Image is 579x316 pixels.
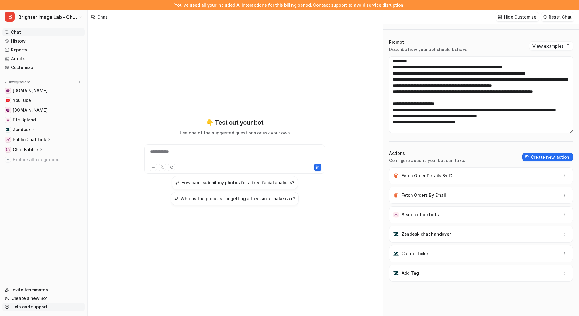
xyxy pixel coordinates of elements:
[175,180,180,185] img: How can I submit my photos for a free facial analysis?
[172,176,298,189] button: How can I submit my photos for a free facial analysis?How can I submit my photos for a free facia...
[522,153,573,161] button: Create new action
[2,54,85,63] a: Articles
[541,12,574,21] button: Reset Chat
[4,80,8,84] img: expand menu
[13,137,46,143] p: Public Chat Link
[2,28,85,36] a: Chat
[6,99,10,102] img: YouTube
[2,96,85,105] a: YouTubeYouTube
[206,118,263,127] p: 👇 Test out your bot
[402,173,453,179] p: Fetch Order Details By ID
[393,173,399,179] img: Fetch Order Details By ID icon
[2,37,85,45] a: History
[18,13,77,21] span: Brighter Image Lab - Chat
[2,63,85,72] a: Customize
[6,138,10,141] img: Public Chat Link
[6,148,10,151] img: Chat Bubble
[2,79,33,85] button: Integrations
[180,130,290,136] p: Use one of the suggested questions or ask your own
[13,127,31,133] p: Zendesk
[393,251,399,257] img: Create Ticket icon
[402,231,451,237] p: Zendesk chat handover
[171,192,299,205] button: What is the process for getting a free smile makeover?What is the process for getting a free smil...
[389,158,465,164] p: Configure actions your bot can take.
[13,155,82,165] span: Explore all integrations
[525,155,529,159] img: create-action-icon.svg
[402,192,446,198] p: Fetch Orders By Email
[13,147,38,153] p: Chat Bubble
[181,195,295,202] h3: What is the process for getting a free smile makeover?
[13,88,47,94] span: [DOMAIN_NAME]
[2,286,85,294] a: Invite teammates
[2,46,85,54] a: Reports
[2,106,85,114] a: shop.brighterimagelab.com[DOMAIN_NAME]
[402,251,430,257] p: Create Ticket
[97,14,107,20] div: Chat
[13,107,47,113] span: [DOMAIN_NAME]
[77,80,81,84] img: menu_add.svg
[389,47,469,53] p: Describe how your bot should behave.
[13,97,31,103] span: YouTube
[5,12,15,22] span: B
[389,39,469,45] p: Prompt
[6,89,10,92] img: brighterimagelab.com
[9,80,31,85] p: Integrations
[6,118,10,122] img: File Upload
[2,116,85,124] a: File UploadFile Upload
[13,117,36,123] span: File Upload
[181,179,295,186] h3: How can I submit my photos for a free facial analysis?
[6,108,10,112] img: shop.brighterimagelab.com
[402,212,439,218] p: Search other bots
[6,128,10,131] img: Zendesk
[498,15,502,19] img: customize
[496,12,539,21] button: Hide Customize
[2,294,85,303] a: Create a new Bot
[2,86,85,95] a: brighterimagelab.com[DOMAIN_NAME]
[504,14,536,20] p: Hide Customize
[5,157,11,163] img: explore all integrations
[529,42,573,50] button: View examples
[402,270,419,276] p: Add Tag
[393,192,399,198] img: Fetch Orders By Email icon
[313,2,347,8] span: Contact support
[393,231,399,237] img: Zendesk chat handover icon
[393,270,399,276] img: Add Tag icon
[2,155,85,164] a: Explore all integrations
[393,212,399,218] img: Search other bots icon
[389,150,465,156] p: Actions
[2,303,85,311] a: Help and support
[543,15,547,19] img: reset
[174,196,179,201] img: What is the process for getting a free smile makeover?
